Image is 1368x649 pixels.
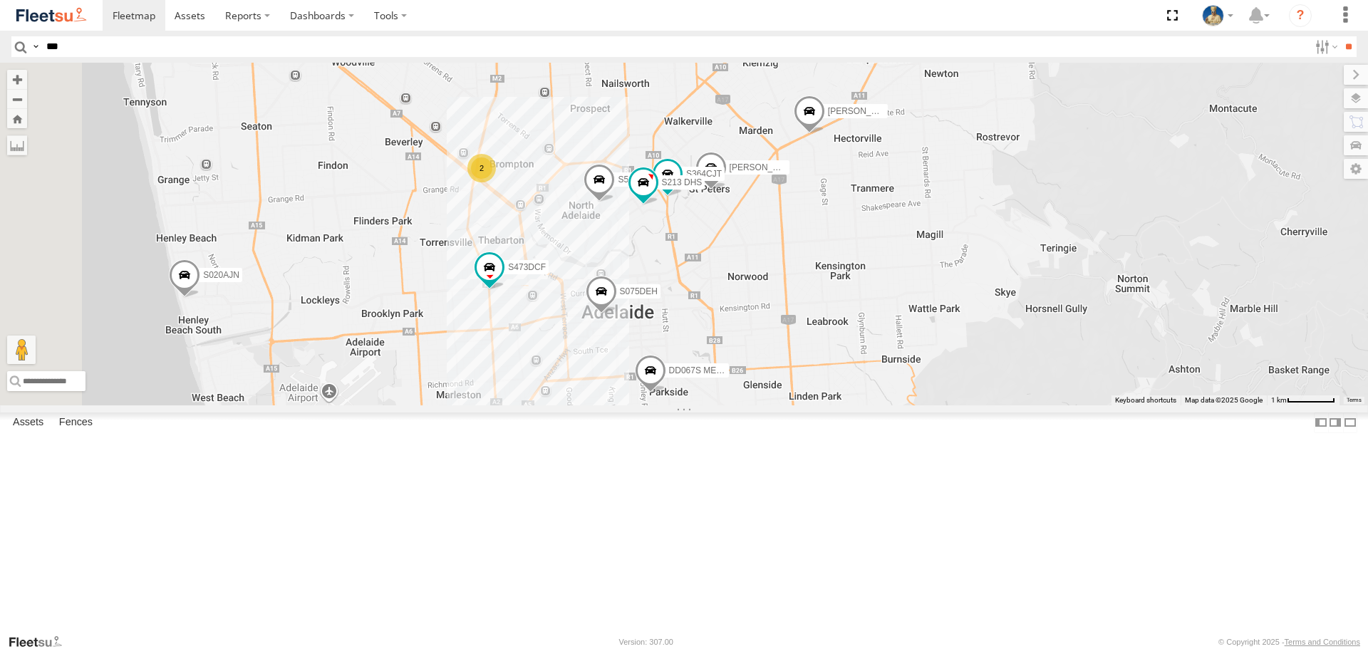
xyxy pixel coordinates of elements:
[1267,395,1339,405] button: Map scale: 1 km per 64 pixels
[7,135,27,155] label: Measure
[619,638,673,646] div: Version: 307.00
[14,6,88,25] img: fleetsu-logo-horizontal.svg
[828,107,898,117] span: [PERSON_NAME]
[7,70,27,89] button: Zoom in
[508,263,546,273] span: S473DCF
[7,336,36,364] button: Drag Pegman onto the map to open Street View
[662,177,703,187] span: S213 DHS
[1271,396,1287,404] span: 1 km
[1314,412,1328,433] label: Dock Summary Table to the Left
[686,169,722,179] span: S364CJT
[1197,5,1238,26] div: Matt Draper
[730,162,800,172] span: [PERSON_NAME]
[30,36,41,57] label: Search Query
[52,413,100,433] label: Fences
[7,89,27,109] button: Zoom out
[669,366,729,376] span: DD067S MERC
[7,109,27,128] button: Zoom Home
[1218,638,1360,646] div: © Copyright 2025 -
[1289,4,1312,27] i: ?
[1115,395,1176,405] button: Keyboard shortcuts
[1344,159,1368,179] label: Map Settings
[1185,396,1263,404] span: Map data ©2025 Google
[1328,412,1342,433] label: Dock Summary Table to the Right
[6,413,51,433] label: Assets
[620,287,658,297] span: S075DEH
[1285,638,1360,646] a: Terms and Conditions
[1310,36,1340,57] label: Search Filter Options
[1343,412,1357,433] label: Hide Summary Table
[618,175,655,185] span: S596CRY
[467,154,496,182] div: 2
[1347,397,1362,403] a: Terms (opens in new tab)
[8,635,73,649] a: Visit our Website
[203,271,239,281] span: S020AJN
